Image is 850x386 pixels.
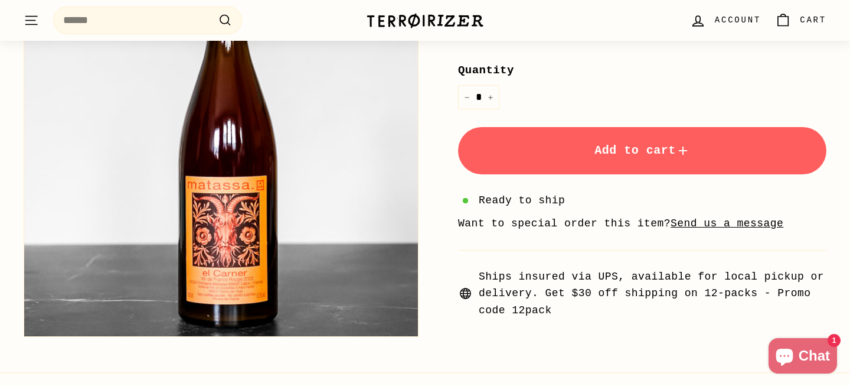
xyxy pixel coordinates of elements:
[479,192,565,209] span: Ready to ship
[715,14,761,27] span: Account
[671,218,783,229] a: Send us a message
[458,215,826,232] li: Want to special order this item?
[768,3,833,38] a: Cart
[594,144,690,157] span: Add to cart
[458,85,476,109] button: Reduce item quantity by one
[458,61,826,79] label: Quantity
[683,3,768,38] a: Account
[458,85,499,109] input: quantity
[800,14,826,27] span: Cart
[482,85,499,109] button: Increase item quantity by one
[479,268,826,319] span: Ships insured via UPS, available for local pickup or delivery. Get $30 off shipping on 12-packs -...
[458,127,826,174] button: Add to cart
[765,338,841,377] inbox-online-store-chat: Shopify online store chat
